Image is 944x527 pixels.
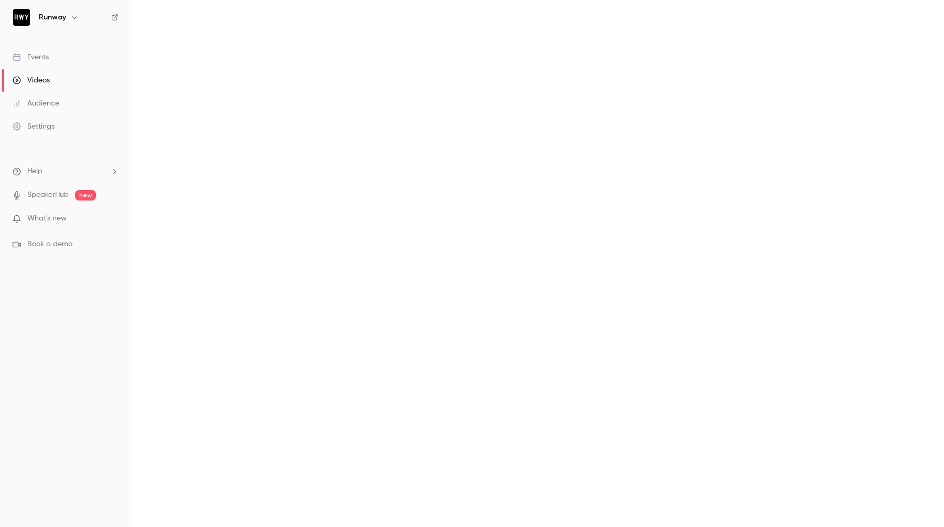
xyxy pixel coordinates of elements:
[75,190,96,201] span: new
[27,213,67,224] span: What's new
[13,75,50,86] div: Videos
[27,166,42,177] span: Help
[13,98,59,109] div: Audience
[13,9,30,26] img: Runway
[27,189,69,201] a: SpeakerHub
[13,166,119,177] li: help-dropdown-opener
[27,239,72,250] span: Book a demo
[39,12,66,23] h6: Runway
[13,121,55,132] div: Settings
[13,52,49,62] div: Events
